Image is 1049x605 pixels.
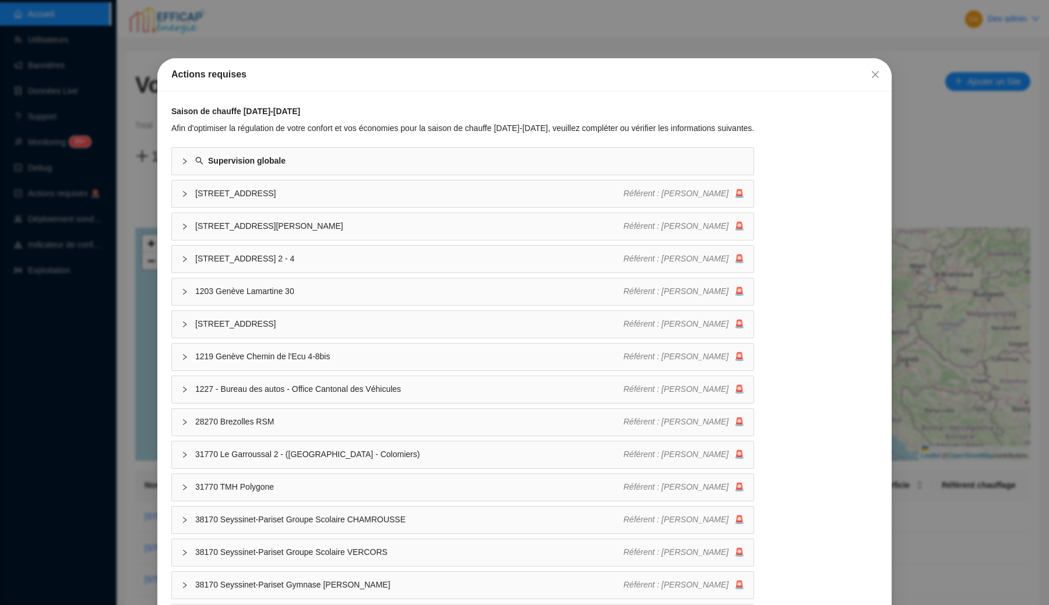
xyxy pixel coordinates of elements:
[624,352,729,361] span: Référent : [PERSON_NAME]
[624,384,729,394] span: Référent : [PERSON_NAME]
[172,507,754,533] div: 38170 Seyssinet-Pariset Groupe Scolaire CHAMROUSSERéférent : [PERSON_NAME]🚨
[624,253,745,265] div: 🚨
[624,481,745,493] div: 🚨
[624,580,729,589] span: Référent : [PERSON_NAME]
[181,484,188,491] span: collapsed
[181,386,188,393] span: collapsed
[195,220,624,232] span: [STREET_ADDRESS][PERSON_NAME]
[195,481,624,493] span: 31770 TMH Polygone
[181,582,188,589] span: collapsed
[195,383,624,395] span: 1227 - Bureau des autos - Office Cantonal des Véhicules
[195,448,624,461] span: 31770 Le Garroussal 2 - ([GEOGRAPHIC_DATA] - Colomiers)
[624,286,729,296] span: Référent : [PERSON_NAME]
[172,246,754,273] div: [STREET_ADDRESS] 2 - 4Référent : [PERSON_NAME]🚨
[172,344,754,370] div: 1219 Genève Chemin de l'Ecu 4-8bisRéférent : [PERSON_NAME]🚨
[624,417,729,426] span: Référent : [PERSON_NAME]
[195,351,624,363] span: 1219 Genève Chemin de l'Ecu 4-8bis
[624,482,729,491] span: Référent : [PERSON_NAME]
[181,256,188,263] span: collapsed
[181,158,188,165] span: collapsed
[866,65,885,84] button: Close
[624,448,745,461] div: 🚨
[624,189,729,198] span: Référent : [PERSON_NAME]
[181,549,188,556] span: collapsed
[172,474,754,501] div: 31770 TMH PolygoneRéférent : [PERSON_NAME]🚨
[181,516,188,523] span: collapsed
[624,547,729,557] span: Référent : [PERSON_NAME]
[624,318,745,330] div: 🚨
[181,288,188,295] span: collapsed
[181,223,188,230] span: collapsed
[195,416,624,428] span: 28270 Brezolles RSM
[624,515,729,524] span: Référent : [PERSON_NAME]
[195,546,624,558] span: 38170 Seyssinet-Pariset Groupe Scolaire VERCORS
[195,514,624,526] span: 38170 Seyssinet-Pariset Groupe Scolaire CHAMROUSSE
[171,68,878,82] div: Actions requises
[181,190,188,197] span: collapsed
[171,122,754,135] div: Afin d'optimiser la régulation de votre confort et vos économies pour la saison de chauffe [DATE]...
[171,107,300,116] strong: Saison de chauffe [DATE]-[DATE]
[172,181,754,207] div: [STREET_ADDRESS]Référent : [PERSON_NAME]🚨
[195,253,624,265] span: [STREET_ADDRESS] 2 - 4
[866,70,885,79] span: Fermer
[181,451,188,458] span: collapsed
[172,376,754,403] div: 1227 - Bureau des autos - Office Cantonal des VéhiculesRéférent : [PERSON_NAME]🚨
[624,383,745,395] div: 🚨
[181,353,188,360] span: collapsed
[624,450,729,459] span: Référent : [PERSON_NAME]
[624,220,745,232] div: 🚨
[624,416,745,428] div: 🚨
[208,156,286,165] strong: Supervision globale
[172,441,754,468] div: 31770 Le Garroussal 2 - ([GEOGRAPHIC_DATA] - Colomiers)Référent : [PERSON_NAME]🚨
[172,311,754,338] div: [STREET_ADDRESS]Référent : [PERSON_NAME]🚨
[195,318,624,330] span: [STREET_ADDRESS]
[624,221,729,231] span: Référent : [PERSON_NAME]
[172,539,754,566] div: 38170 Seyssinet-Pariset Groupe Scolaire VERCORSRéférent : [PERSON_NAME]🚨
[172,278,754,305] div: 1203 Genève Lamartine 30Référent : [PERSON_NAME]🚨
[172,213,754,240] div: [STREET_ADDRESS][PERSON_NAME]Référent : [PERSON_NAME]🚨
[195,157,203,165] span: search
[181,321,188,328] span: collapsed
[624,351,745,363] div: 🚨
[624,319,729,328] span: Référent : [PERSON_NAME]
[624,285,745,298] div: 🚨
[624,579,745,591] div: 🚨
[195,187,624,200] span: [STREET_ADDRESS]
[871,70,880,79] span: close
[181,419,188,426] span: collapsed
[172,148,754,175] div: Supervision globale
[172,572,754,599] div: 38170 Seyssinet-Pariset Gymnase [PERSON_NAME]Référent : [PERSON_NAME]🚨
[172,409,754,436] div: 28270 Brezolles RSMRéférent : [PERSON_NAME]🚨
[195,285,624,298] span: 1203 Genève Lamartine 30
[195,579,624,591] span: 38170 Seyssinet-Pariset Gymnase [PERSON_NAME]
[624,254,729,263] span: Référent : [PERSON_NAME]
[624,546,745,558] div: 🚨
[624,514,745,526] div: 🚨
[624,187,745,200] div: 🚨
